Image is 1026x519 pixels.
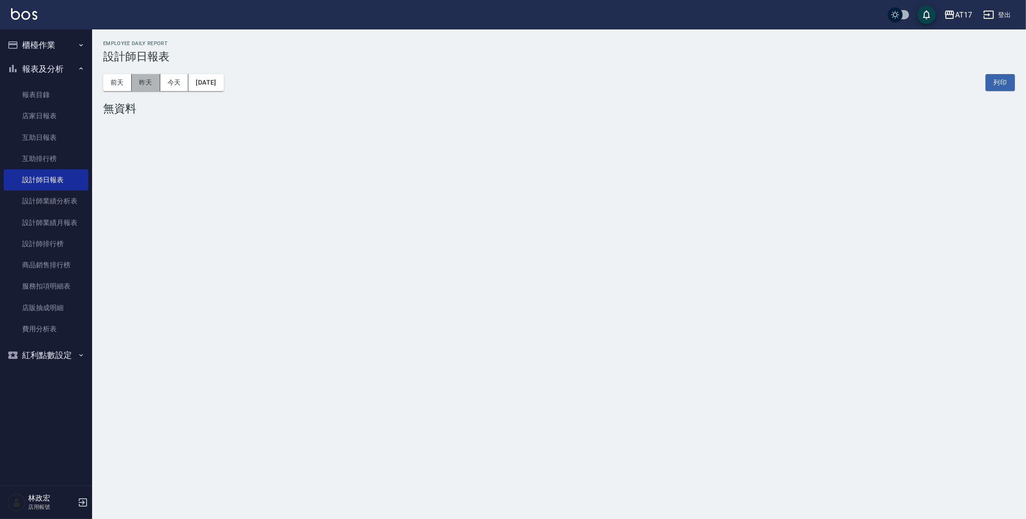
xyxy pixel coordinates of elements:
[7,493,26,512] img: Person
[4,254,88,276] a: 商品銷售排行榜
[4,169,88,190] a: 設計師日報表
[28,503,75,511] p: 店用帳號
[979,6,1015,23] button: 登出
[4,276,88,297] a: 服務扣項明細表
[4,297,88,318] a: 店販抽成明細
[11,8,37,20] img: Logo
[4,84,88,105] a: 報表目錄
[28,494,75,503] h5: 林政宏
[4,318,88,340] a: 費用分析表
[4,212,88,233] a: 設計師業績月報表
[4,33,88,57] button: 櫃檯作業
[940,6,976,24] button: AT17
[103,102,1015,115] div: 無資料
[4,233,88,254] a: 設計師排行榜
[4,105,88,127] a: 店家日報表
[4,127,88,148] a: 互助日報表
[917,6,936,24] button: save
[160,74,189,91] button: 今天
[4,148,88,169] a: 互助排行榜
[103,40,1015,46] h2: Employee Daily Report
[985,74,1015,91] button: 列印
[188,74,223,91] button: [DATE]
[103,50,1015,63] h3: 設計師日報表
[132,74,160,91] button: 昨天
[4,343,88,367] button: 紅利點數設定
[4,190,88,212] a: 設計師業績分析表
[103,74,132,91] button: 前天
[4,57,88,81] button: 報表及分析
[955,9,972,21] div: AT17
